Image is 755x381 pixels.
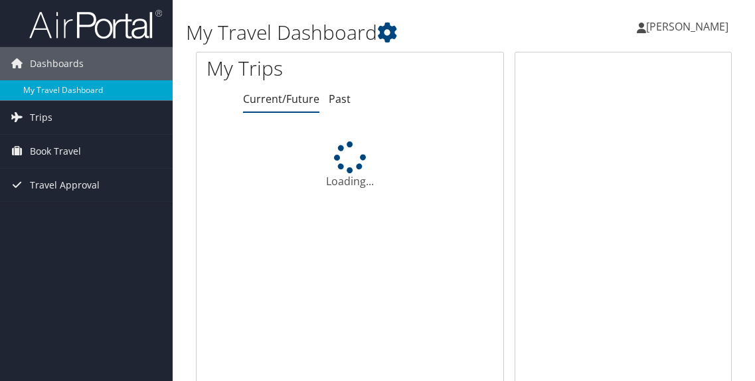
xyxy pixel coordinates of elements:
img: airportal-logo.png [29,9,162,40]
span: Travel Approval [30,169,100,202]
a: Current/Future [243,92,319,106]
div: Loading... [197,141,503,189]
span: Trips [30,101,52,134]
a: [PERSON_NAME] [637,7,742,46]
span: [PERSON_NAME] [646,19,728,34]
h1: My Travel Dashboard [186,19,556,46]
a: Past [329,92,351,106]
span: Book Travel [30,135,81,168]
h1: My Trips [207,54,366,82]
span: Dashboards [30,47,84,80]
